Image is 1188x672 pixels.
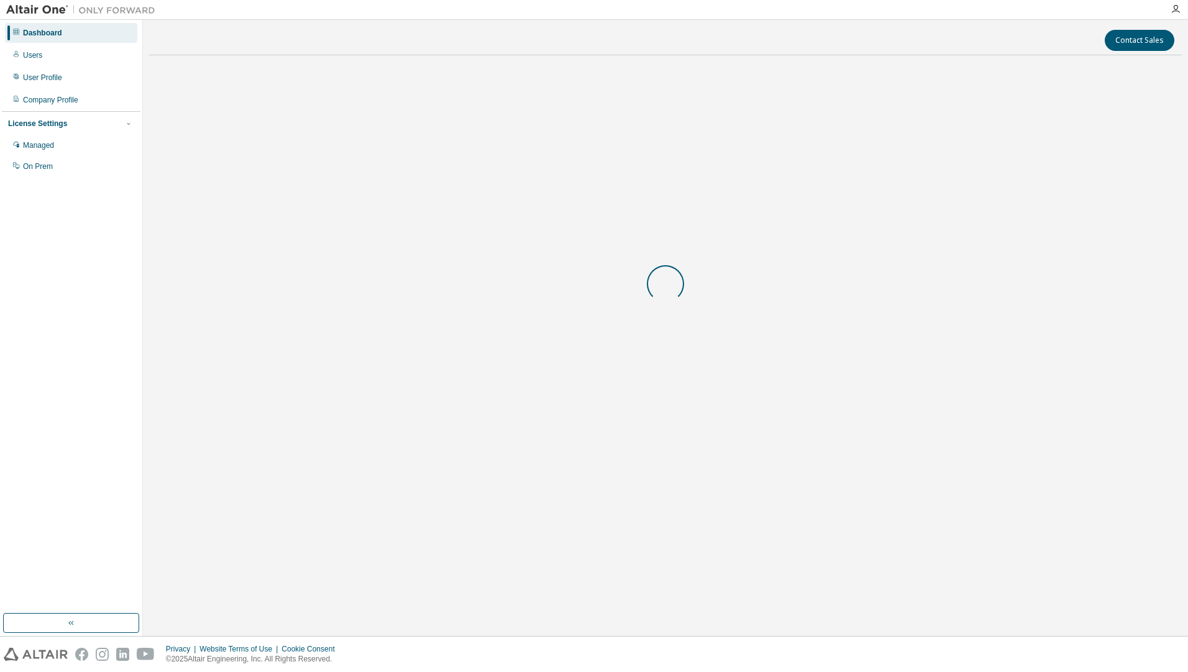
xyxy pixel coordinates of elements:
[137,648,155,661] img: youtube.svg
[23,50,42,60] div: Users
[4,648,68,661] img: altair_logo.svg
[199,644,281,654] div: Website Terms of Use
[6,4,162,16] img: Altair One
[116,648,129,661] img: linkedin.svg
[281,644,342,654] div: Cookie Consent
[1105,30,1174,51] button: Contact Sales
[23,95,78,105] div: Company Profile
[96,648,109,661] img: instagram.svg
[23,161,53,171] div: On Prem
[166,644,199,654] div: Privacy
[166,654,342,665] p: © 2025 Altair Engineering, Inc. All Rights Reserved.
[8,119,67,129] div: License Settings
[23,73,62,83] div: User Profile
[23,140,54,150] div: Managed
[23,28,62,38] div: Dashboard
[75,648,88,661] img: facebook.svg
